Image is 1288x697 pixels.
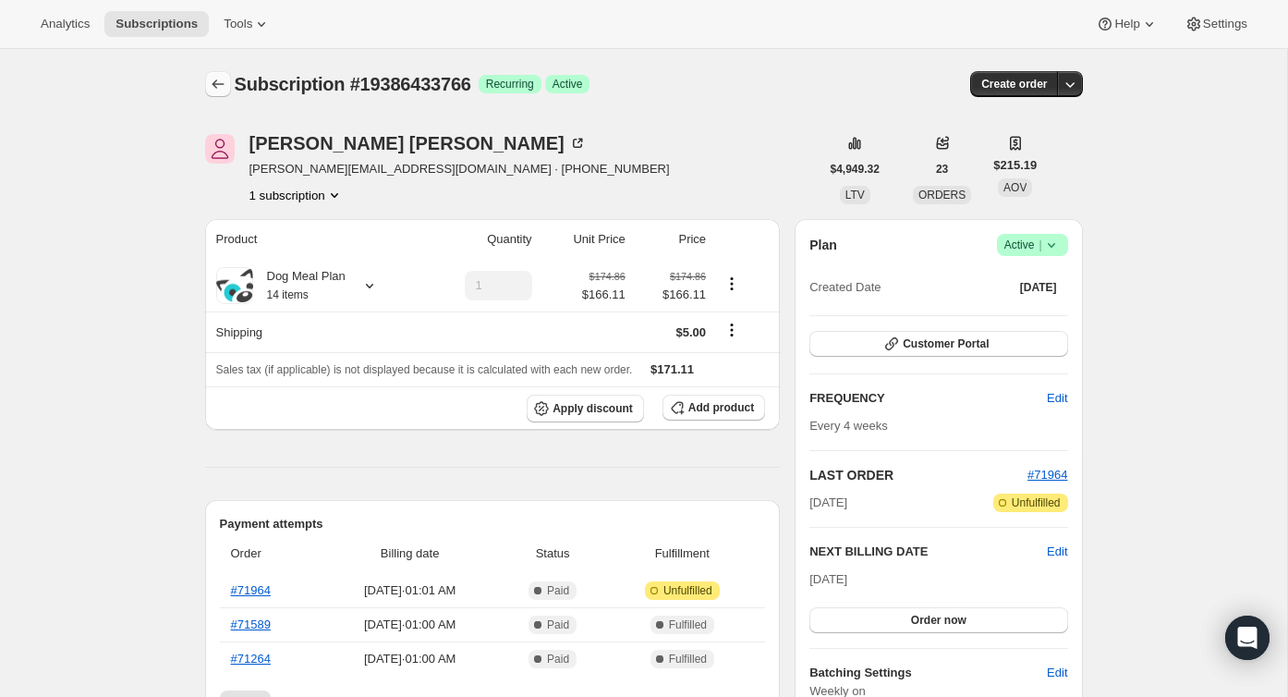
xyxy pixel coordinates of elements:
[809,389,1047,408] h2: FREQUENCY
[809,236,837,254] h2: Plan
[249,186,344,204] button: Product actions
[547,652,569,666] span: Paid
[231,618,271,631] a: #71589
[809,466,1027,484] h2: LAST ORDER
[936,162,948,177] span: 23
[205,312,421,352] th: Shipping
[845,189,865,202] span: LTV
[809,543,1047,561] h2: NEXT BILLING DATE
[688,400,754,415] span: Add product
[220,515,766,533] h2: Payment attempts
[670,271,706,282] small: $174.86
[589,271,626,282] small: $174.86
[1027,468,1067,482] a: #71964
[224,17,252,31] span: Tools
[717,320,747,340] button: Shipping actions
[650,362,694,376] span: $171.11
[486,77,534,92] span: Recurring
[820,156,891,182] button: $4,949.32
[527,395,644,422] button: Apply discount
[249,134,587,153] div: [PERSON_NAME] [PERSON_NAME]
[205,71,231,97] button: Subscriptions
[1047,543,1067,561] button: Edit
[253,267,346,304] div: Dog Meal Plan
[831,162,880,177] span: $4,949.32
[104,11,209,37] button: Subscriptions
[1047,389,1067,408] span: Edit
[231,652,271,666] a: #71264
[1036,658,1078,688] button: Edit
[41,17,90,31] span: Analytics
[809,494,847,512] span: [DATE]
[809,331,1067,357] button: Customer Portal
[213,11,282,37] button: Tools
[249,160,670,178] span: [PERSON_NAME][EMAIL_ADDRESS][DOMAIN_NAME] · [PHONE_NUMBER]
[231,583,271,597] a: #71964
[325,650,495,668] span: [DATE] · 01:00 AM
[1225,616,1270,660] div: Open Intercom Messenger
[911,613,966,628] span: Order now
[925,156,959,182] button: 23
[547,583,569,598] span: Paid
[676,325,707,339] span: $5.00
[1203,17,1247,31] span: Settings
[553,401,633,416] span: Apply discount
[421,219,538,260] th: Quantity
[669,652,707,666] span: Fulfilled
[809,572,847,586] span: [DATE]
[325,581,495,600] span: [DATE] · 01:01 AM
[809,419,888,433] span: Every 4 weeks
[970,71,1058,97] button: Create order
[553,77,583,92] span: Active
[663,583,712,598] span: Unfulfilled
[1003,181,1027,194] span: AOV
[1085,11,1169,37] button: Help
[1173,11,1258,37] button: Settings
[205,134,235,164] span: Tara Boyd
[610,544,754,563] span: Fulfillment
[1114,17,1139,31] span: Help
[1004,236,1061,254] span: Active
[717,274,747,294] button: Product actions
[1047,664,1067,682] span: Edit
[993,156,1037,175] span: $215.19
[662,395,765,421] button: Add product
[809,664,1047,682] h6: Batching Settings
[220,533,320,574] th: Order
[918,189,966,202] span: ORDERS
[538,219,631,260] th: Unit Price
[1020,280,1057,295] span: [DATE]
[1027,466,1067,484] button: #71964
[1009,275,1068,300] button: [DATE]
[582,286,626,304] span: $166.11
[1036,384,1078,413] button: Edit
[325,544,495,563] span: Billing date
[235,74,471,94] span: Subscription #19386433766
[267,288,309,301] small: 14 items
[903,336,989,351] span: Customer Portal
[216,363,633,376] span: Sales tax (if applicable) is not displayed because it is calculated with each new order.
[205,219,421,260] th: Product
[30,11,101,37] button: Analytics
[1039,238,1041,252] span: |
[981,77,1047,92] span: Create order
[637,286,706,304] span: $166.11
[216,269,253,302] img: product img
[631,219,711,260] th: Price
[809,278,881,297] span: Created Date
[1012,495,1061,510] span: Unfulfilled
[547,618,569,632] span: Paid
[809,607,1067,633] button: Order now
[325,616,495,634] span: [DATE] · 01:00 AM
[506,544,600,563] span: Status
[669,618,707,632] span: Fulfilled
[115,17,198,31] span: Subscriptions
